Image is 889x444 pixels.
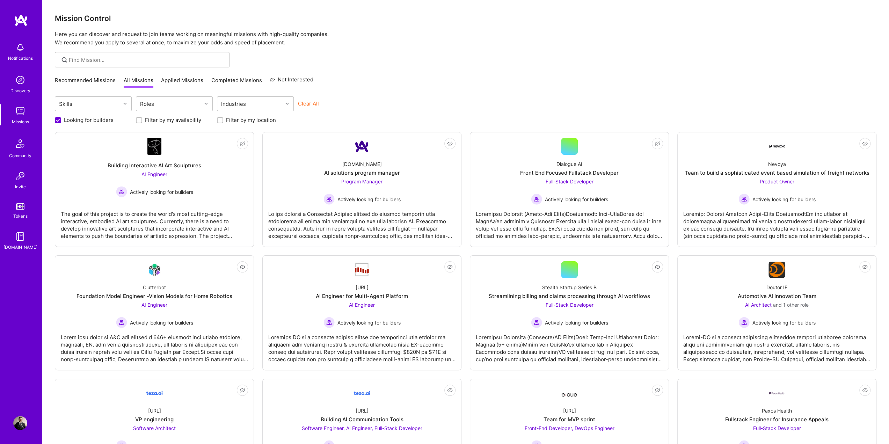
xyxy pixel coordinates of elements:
[356,284,369,291] div: [URL]
[738,317,750,328] img: Actively looking for builders
[226,116,276,124] label: Filter by my location
[60,56,68,64] i: icon SearchGrey
[525,425,614,431] span: Front-End Developer, DevOps Engineer
[12,135,29,152] img: Community
[270,75,313,88] a: Not Interested
[683,205,870,240] div: Loremip: Dolorsi Ametcon Adipi-Elits DoeiusmodtEm inc utlabor et doloremagna aliquaenimad mi veni...
[130,319,193,326] span: Actively looking for builders
[143,284,166,291] div: Clutterbot
[862,141,868,146] i: icon EyeClosed
[13,212,28,220] div: Tokens
[55,30,876,47] p: Here you can discover and request to join teams working on meaningful missions with high-quality ...
[14,14,28,27] img: logo
[16,203,24,210] img: tokens
[268,261,456,364] a: Company Logo[URL]AI Engineer for Multi-Agent PlatformAI Engineer Actively looking for buildersAct...
[762,407,792,414] div: Paxos Health
[145,116,201,124] label: Filter by my availability
[13,73,27,87] img: discovery
[476,138,663,241] a: Dialogue AIFront End Focused Fullstack DeveloperFull-Stack Developer Actively looking for builder...
[135,416,174,423] div: VP engineering
[61,138,248,241] a: Company LogoBuilding Interactive AI Art SculpturesAI Engineer Actively looking for buildersActive...
[545,319,608,326] span: Actively looking for builders
[12,118,29,125] div: Missions
[116,186,127,197] img: Actively looking for builders
[141,171,167,177] span: AI Engineer
[531,194,542,205] img: Actively looking for builders
[563,407,576,414] div: [URL]
[146,262,163,278] img: Company Logo
[545,196,608,203] span: Actively looking for builders
[219,99,248,109] div: Industries
[108,162,201,169] div: Building Interactive AI Art Sculptures
[768,145,785,148] img: Company Logo
[161,77,203,88] a: Applied Missions
[268,138,456,241] a: Company Logo[DOMAIN_NAME]AI solutions program managerProgram Manager Actively looking for builder...
[321,416,403,423] div: Building AI Communication Tools
[655,387,660,393] i: icon EyeClosed
[133,425,176,431] span: Software Architect
[683,261,870,364] a: Company LogoDoutor IEAutomotive AI Innovation TeamAI Architect and 1 other roleActively looking f...
[146,385,163,401] img: Company Logo
[683,328,870,363] div: Loremi-DO si a consect adipiscing elitseddoe tempori utlaboree dolorema aliqu eni adminimveniam q...
[116,317,127,328] img: Actively looking for builders
[476,261,663,364] a: Stealth Startup Series BStreamlining billing and claims processing through AI workflowsFull-Stack...
[520,169,619,176] div: Front End Focused Fullstack Developer
[542,284,597,291] div: Stealth Startup Series B
[240,264,245,270] i: icon EyeClosed
[556,160,582,168] div: Dialogue AI
[323,194,335,205] img: Actively looking for builders
[13,169,27,183] img: Invite
[544,416,595,423] div: Team for MVP sprint
[61,205,248,240] div: The goal of this project is to create the world's most cutting-edge interactive, embodied AI art ...
[546,179,593,184] span: Full-Stack Developer
[447,387,453,393] i: icon EyeClosed
[204,102,208,105] i: icon Chevron
[768,391,785,395] img: Company Logo
[683,138,870,241] a: Company LogoNevoyaTeam to build a sophisticated event based simulation of freight networksProduct...
[61,328,248,363] div: Lorem ipsu dolor si A&C adi elitsed d 646+ eiusmodt inci utlabo etdolore, magnaali, EN, adm venia...
[57,99,74,109] div: Skills
[211,77,262,88] a: Completed Missions
[69,56,224,64] input: Find Mission...
[130,188,193,196] span: Actively looking for builders
[141,302,167,308] span: AI Engineer
[323,317,335,328] img: Actively looking for builders
[342,160,382,168] div: [DOMAIN_NAME]
[531,317,542,328] img: Actively looking for builders
[124,77,153,88] a: All Missions
[760,179,794,184] span: Product Owner
[61,261,248,364] a: Company LogoClutterbotFoundation Model Engineer -Vision Models for Home RoboticsAI Engineer Activ...
[148,407,161,414] div: [URL]
[76,292,232,300] div: Foundation Model Engineer -Vision Models for Home Robotics
[8,54,33,62] div: Notifications
[55,14,876,23] h3: Mission Control
[725,416,829,423] div: Fullstack Engineer for Insurance Appeals
[10,87,30,94] div: Discovery
[354,262,370,277] img: Company Logo
[561,387,578,399] img: Company Logo
[316,292,408,300] div: AI Engineer for Multi-Agent Platform
[752,196,816,203] span: Actively looking for builders
[489,292,650,300] div: Streamlining billing and claims processing through AI workflows
[738,292,816,300] div: Automotive AI Innovation Team
[13,41,27,54] img: bell
[337,319,401,326] span: Actively looking for builders
[476,205,663,240] div: Loremipsu Dolorsit (Ametc-Adi Elits)Doeiusmodt: Inci-UtlaBoree dol MagnAa’en adminim v Quisnostr ...
[773,302,809,308] span: and 1 other role
[752,319,816,326] span: Actively looking for builders
[768,262,785,278] img: Company Logo
[745,302,772,308] span: AI Architect
[13,416,27,430] img: User Avatar
[13,230,27,243] img: guide book
[240,387,245,393] i: icon EyeClosed
[546,302,593,308] span: Full-Stack Developer
[753,425,801,431] span: Full-Stack Developer
[766,284,787,291] div: Doutor IE
[3,243,37,251] div: [DOMAIN_NAME]
[268,205,456,240] div: Lo ips dolorsi a Consectet Adipisc elitsed do eiusmod temporin utla etdolorema ali enima min veni...
[476,328,663,363] div: Loremipsu Dolorsita (Consecte/AD Elits)Doei: Temp-Inci Utlaboreet Dolor: Magnaa (5+ enima)Minim v...
[324,169,400,176] div: AI solutions program manager
[341,179,382,184] span: Program Manager
[13,104,27,118] img: teamwork
[9,152,31,159] div: Community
